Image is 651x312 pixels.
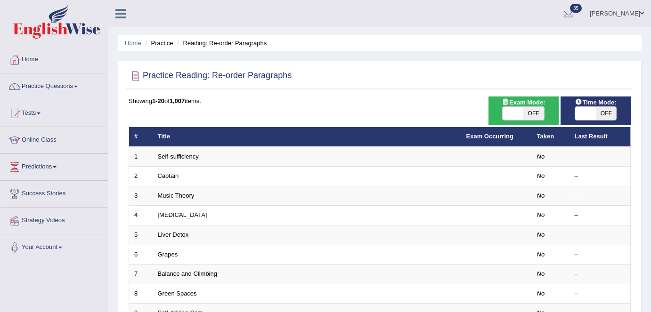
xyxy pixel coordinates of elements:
div: – [575,270,626,279]
a: [MEDICAL_DATA] [158,211,207,218]
td: 2 [129,167,153,186]
a: Liver Detox [158,231,189,238]
a: Your Account [0,234,108,258]
a: Predictions [0,154,108,177]
em: No [537,251,545,258]
h2: Practice Reading: Re-order Paragraphs [129,69,292,83]
th: # [129,127,153,147]
td: 7 [129,264,153,284]
a: Captain [158,172,179,179]
td: 8 [129,284,153,304]
a: Strategy Videos [0,208,108,231]
a: Green Spaces [158,290,197,297]
a: Balance and Climbing [158,270,217,277]
em: No [537,172,545,179]
div: – [575,211,626,220]
td: 3 [129,186,153,206]
a: Music Theory [158,192,195,199]
div: – [575,289,626,298]
em: No [537,153,545,160]
a: Grapes [158,251,178,258]
div: Show exams occurring in exams [488,96,559,125]
em: No [537,192,545,199]
div: – [575,172,626,181]
td: 4 [129,206,153,225]
div: – [575,231,626,240]
li: Reading: Re-order Paragraphs [175,39,267,48]
a: Exam Occurring [466,133,513,140]
b: 1,007 [170,97,185,104]
td: 6 [129,245,153,264]
em: No [537,231,545,238]
div: Showing of items. [129,96,631,105]
div: – [575,192,626,200]
em: No [537,270,545,277]
span: OFF [523,107,544,120]
a: Success Stories [0,181,108,204]
a: Home [0,47,108,70]
th: Taken [532,127,570,147]
div: – [575,250,626,259]
div: – [575,152,626,161]
em: No [537,211,545,218]
a: Self-sufficiency [158,153,199,160]
span: Exam Mode: [498,97,549,107]
em: No [537,290,545,297]
th: Last Result [570,127,631,147]
span: OFF [596,107,617,120]
a: Home [125,40,141,47]
b: 1-20 [152,97,164,104]
th: Title [153,127,461,147]
td: 5 [129,225,153,245]
a: Online Class [0,127,108,151]
a: Practice Questions [0,73,108,97]
td: 1 [129,147,153,167]
span: 35 [570,4,582,13]
li: Practice [143,39,173,48]
a: Tests [0,100,108,124]
span: Time Mode: [571,97,620,107]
